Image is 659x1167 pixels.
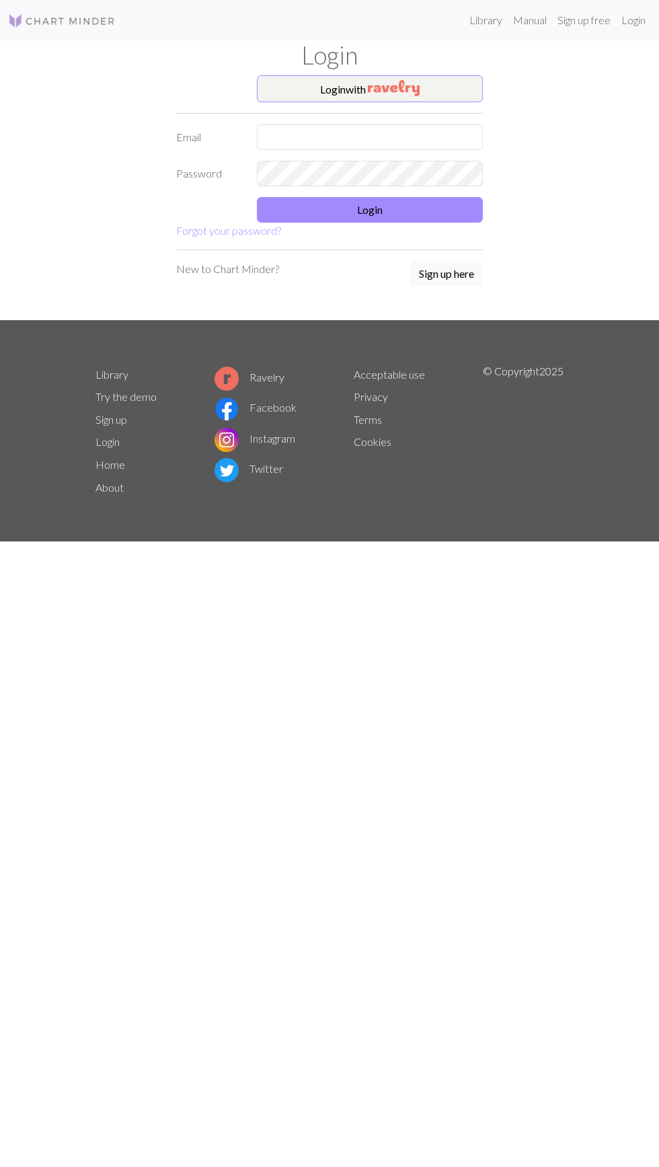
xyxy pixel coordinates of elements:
[464,7,508,34] a: Library
[215,428,239,452] img: Instagram logo
[354,435,391,448] a: Cookies
[354,368,425,381] a: Acceptable use
[95,435,120,448] a: Login
[95,390,157,403] a: Try the demo
[95,413,127,426] a: Sign up
[257,75,483,102] button: Loginwith
[257,197,483,223] button: Login
[508,7,552,34] a: Manual
[95,481,124,494] a: About
[410,261,483,287] button: Sign up here
[354,390,388,403] a: Privacy
[410,261,483,288] a: Sign up here
[616,7,651,34] a: Login
[8,13,116,29] img: Logo
[176,224,281,237] a: Forgot your password?
[176,261,279,277] p: New to Chart Minder?
[215,432,295,445] a: Instagram
[215,397,239,421] img: Facebook logo
[215,371,284,383] a: Ravelry
[215,367,239,391] img: Ravelry logo
[168,124,249,150] label: Email
[95,368,128,381] a: Library
[87,40,572,70] h1: Login
[368,80,420,96] img: Ravelry
[215,401,297,414] a: Facebook
[215,458,239,482] img: Twitter logo
[483,363,564,499] p: © Copyright 2025
[168,161,249,186] label: Password
[215,462,283,475] a: Twitter
[552,7,616,34] a: Sign up free
[95,458,125,471] a: Home
[354,413,382,426] a: Terms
